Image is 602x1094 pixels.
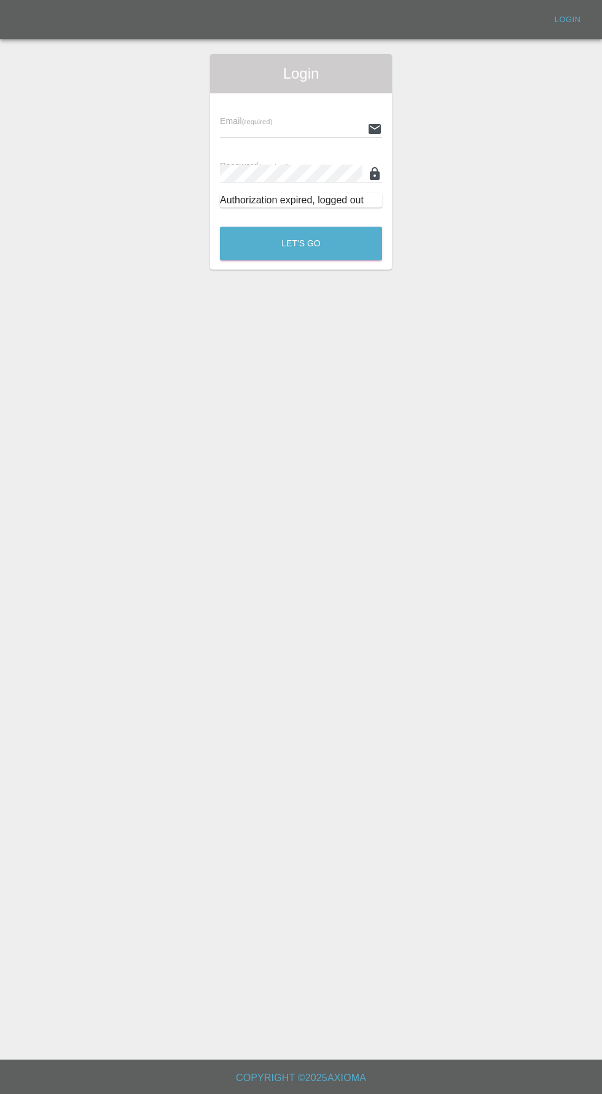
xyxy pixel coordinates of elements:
small: (required) [259,163,289,170]
small: (required) [242,118,273,125]
div: Authorization expired, logged out [220,193,382,208]
button: Let's Go [220,227,382,260]
span: Email [220,116,272,126]
h6: Copyright © 2025 Axioma [10,1069,592,1087]
span: Login [220,64,382,84]
a: Login [548,10,587,29]
span: Password [220,161,289,171]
